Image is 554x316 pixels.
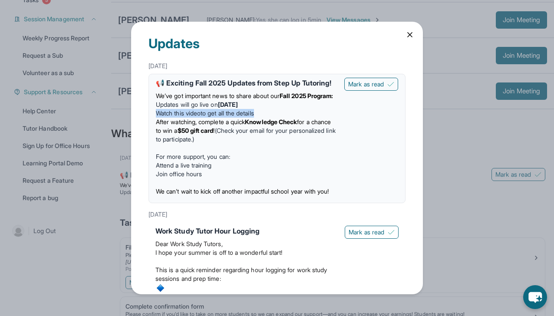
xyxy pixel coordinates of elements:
[245,118,297,125] strong: Knowledge Check
[156,92,280,99] span: We’ve got important news to share about our
[155,293,194,301] strong: Session Time
[156,109,337,118] li: to get all the details
[280,92,333,99] strong: Fall 2025 Program:
[156,100,337,109] li: Updates will go live on
[156,118,245,125] span: After watching, complete a quick
[155,249,282,256] span: I hope your summer is off to a wonderful start!
[194,293,195,301] span: :
[156,118,337,144] li: (Check your email for your personalized link to participate.)
[388,229,395,236] img: Mark as read
[344,78,398,91] button: Mark as read
[345,226,399,239] button: Mark as read
[348,80,384,89] span: Mark as read
[387,81,394,88] img: Mark as read
[155,240,223,247] span: Dear Work Study Tutors,
[156,109,201,117] a: Watch this video
[349,228,384,237] span: Mark as read
[178,127,214,134] strong: $50 gift card
[156,161,212,169] a: Attend a live training
[148,22,406,58] div: Updates
[148,58,406,74] div: [DATE]
[148,207,406,222] div: [DATE]
[155,266,327,282] span: This is a quick reminder regarding hour logging for work study sessions and prep time:
[213,127,214,134] span: !
[155,226,338,236] div: Work Study Tutor Hour Logging
[156,170,202,178] a: Join office hours
[156,188,329,195] span: We can’t wait to kick off another impactful school year with you!
[523,285,547,309] button: chat-button
[156,78,337,88] div: 📢 Exciting Fall 2025 Updates from Step Up Tutoring!
[156,152,337,161] p: For more support, you can:
[155,283,165,293] img: :small_blue_diamond:
[218,101,238,108] strong: [DATE]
